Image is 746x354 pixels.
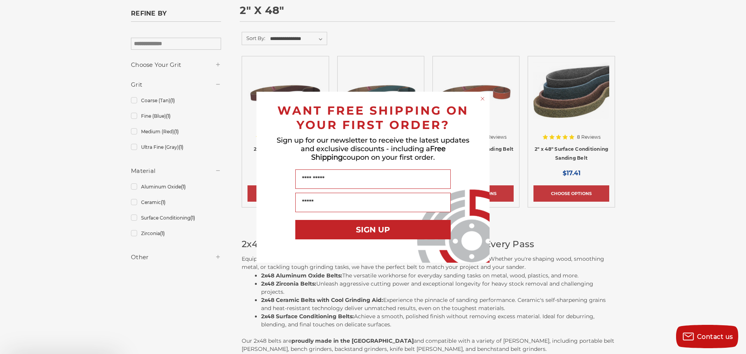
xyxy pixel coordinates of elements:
[277,136,469,162] span: Sign up for our newsletter to receive the latest updates and exclusive discounts - including a co...
[479,95,486,103] button: Close dialog
[295,220,451,239] button: SIGN UP
[311,145,446,162] span: Free Shipping
[277,103,469,132] span: WANT FREE SHIPPING ON YOUR FIRST ORDER?
[676,325,738,348] button: Contact us
[697,333,733,340] span: Contact us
